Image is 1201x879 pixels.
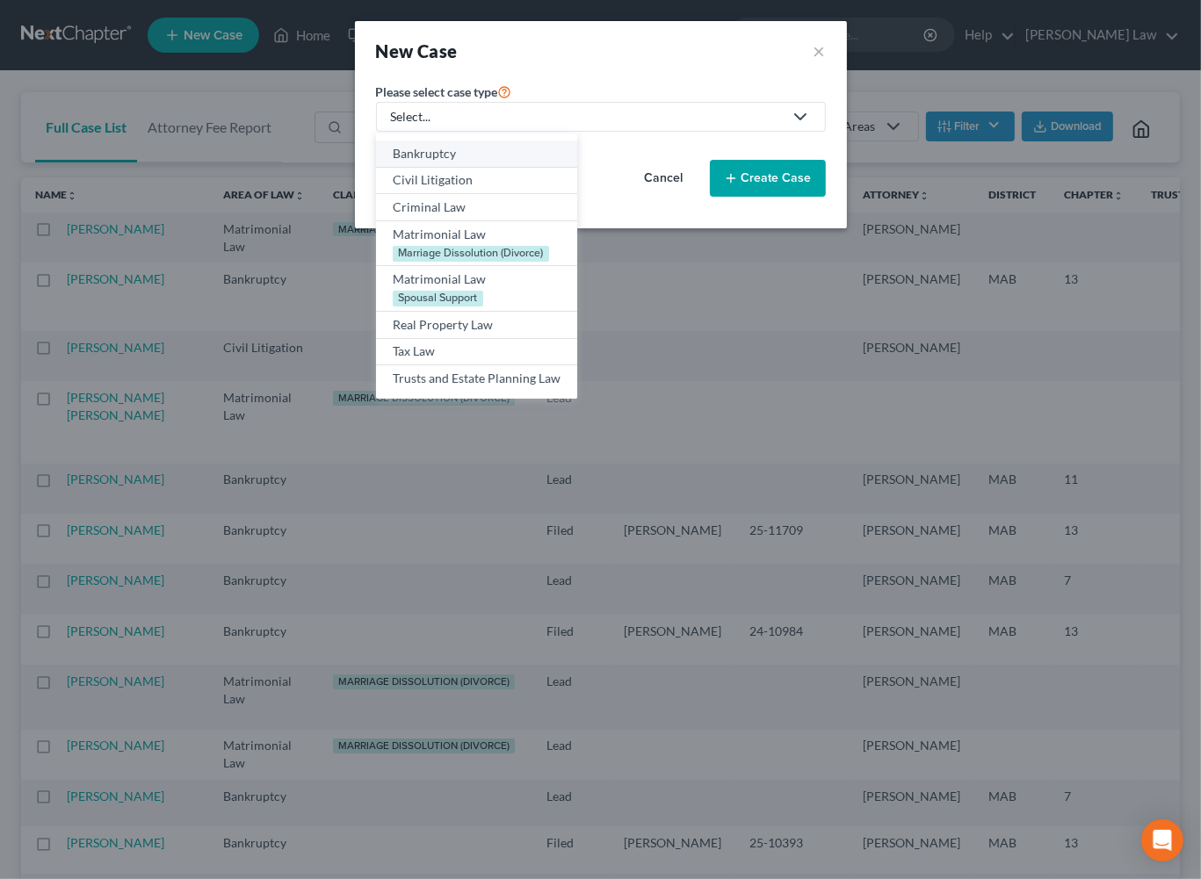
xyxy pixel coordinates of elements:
[393,370,561,387] div: Trusts and Estate Planning Law
[376,312,577,339] a: Real Property Law
[393,342,561,360] div: Tax Law
[814,39,826,63] button: ×
[393,316,561,334] div: Real Property Law
[393,145,561,162] div: Bankruptcy
[376,194,577,221] a: Criminal Law
[1141,819,1183,861] div: Open Intercom Messenger
[376,168,577,195] a: Civil Litigation
[393,270,561,288] div: Matrimonial Law
[710,160,826,197] button: Create Case
[376,84,498,99] span: Please select case type
[376,339,577,366] a: Tax Law
[393,198,561,216] div: Criminal Law
[391,108,783,126] div: Select...
[393,291,483,306] div: Spousal Support
[376,221,577,267] a: Matrimonial Law Marriage Dissolution (Divorce)
[376,365,577,392] a: Trusts and Estate Planning Law
[393,246,549,262] div: Marriage Dissolution (Divorce)
[626,161,703,196] button: Cancel
[376,266,577,312] a: Matrimonial Law Spousal Support
[393,226,561,243] div: Matrimonial Law
[393,171,561,189] div: Civil Litigation
[376,40,458,61] strong: New Case
[376,140,577,168] a: Bankruptcy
